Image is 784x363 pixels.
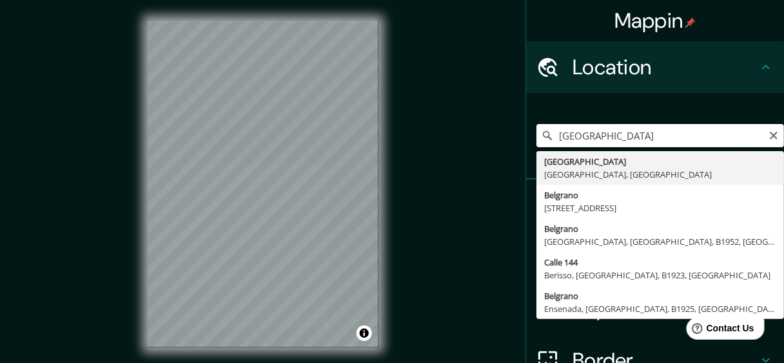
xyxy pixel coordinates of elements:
[148,21,378,347] canvas: Map
[544,222,776,235] div: Belgrano
[544,235,776,248] div: [GEOGRAPHIC_DATA], [GEOGRAPHIC_DATA], B1952, [GEOGRAPHIC_DATA]
[573,296,758,322] h4: Layout
[544,202,776,214] div: [STREET_ADDRESS]
[544,168,776,181] div: [GEOGRAPHIC_DATA], [GEOGRAPHIC_DATA]
[769,129,779,141] button: Clear
[573,54,758,80] h4: Location
[669,313,770,349] iframe: Help widget launcher
[544,269,776,282] div: Berisso, [GEOGRAPHIC_DATA], B1923, [GEOGRAPHIC_DATA]
[536,124,784,147] input: Pick your city or area
[357,326,372,341] button: Toggle attribution
[544,189,776,202] div: Belgrano
[526,283,784,335] div: Layout
[685,17,696,28] img: pin-icon.png
[526,231,784,283] div: Style
[544,256,776,269] div: Calle 144
[544,155,776,168] div: [GEOGRAPHIC_DATA]
[526,41,784,93] div: Location
[544,289,776,302] div: Belgrano
[526,180,784,231] div: Pins
[614,8,696,34] h4: Mappin
[544,302,776,315] div: Ensenada, [GEOGRAPHIC_DATA], B1925, [GEOGRAPHIC_DATA]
